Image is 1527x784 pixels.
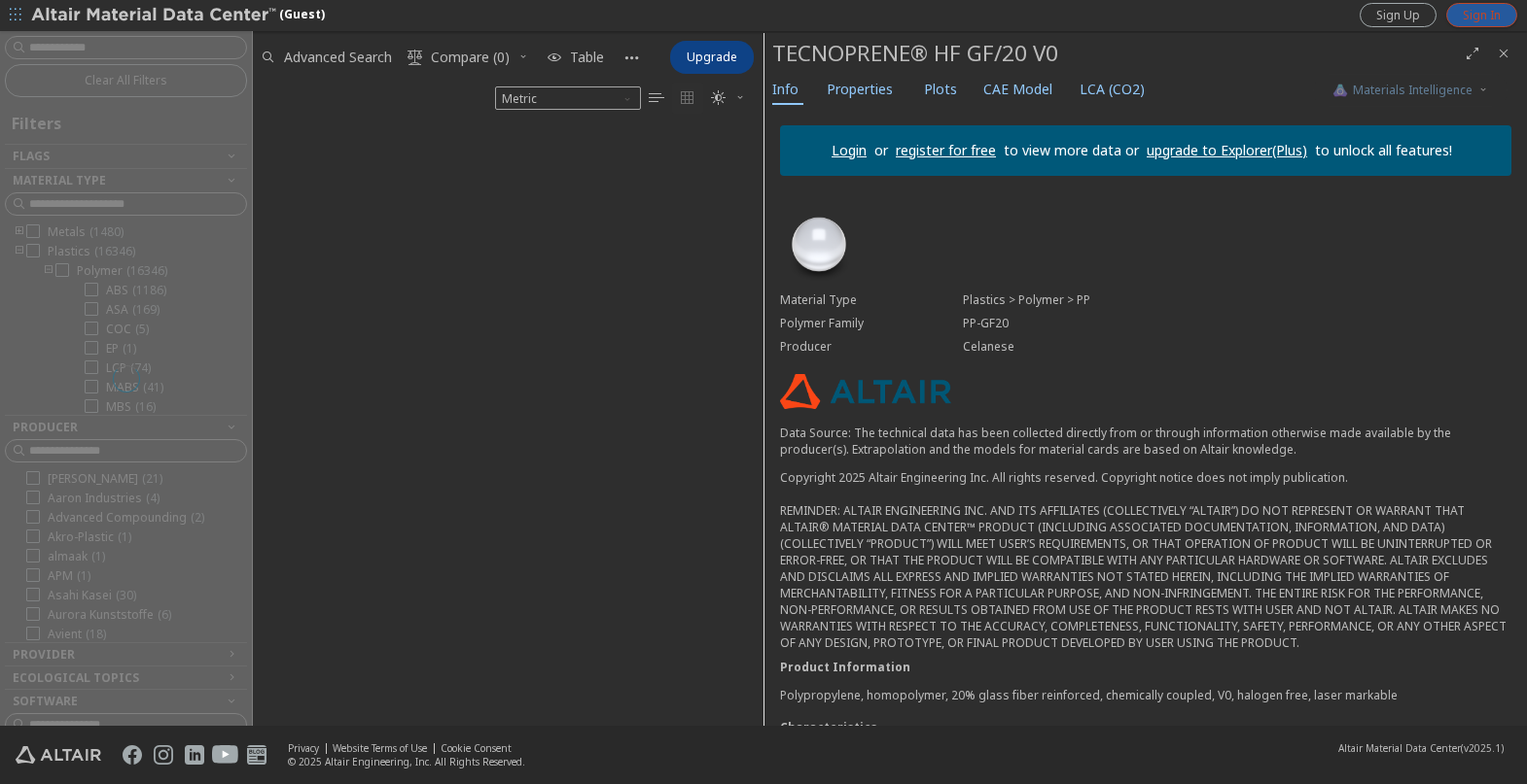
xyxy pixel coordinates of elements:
div: Material Type [780,292,963,308]
div: Characteristics [780,719,1511,735]
a: Sign Up [1360,3,1437,27]
span: Altair Material Data Center [1338,741,1461,755]
span: Advanced Search [284,51,392,64]
span: Sign Up [1376,8,1420,23]
button: AI CopilotMaterials Intelligence [1313,74,1508,107]
button: Upgrade [670,41,754,74]
p: to view more data or [996,141,1147,160]
div: (Guest) [31,6,325,25]
div: Plastics > Polymer > PP [963,292,1511,308]
p: Data Source: The technical data has been collected directly from or through information otherwise... [780,425,1511,458]
div: Polymer Family [780,316,963,331]
a: upgrade to Explorer(Plus) [1147,141,1307,159]
div: (v2025.1) [1338,741,1504,755]
img: AI Copilot [1332,83,1348,98]
button: Full Screen [1457,38,1488,69]
button: Tile View [672,83,703,114]
div: Product Information [780,659,1511,675]
button: Table View [641,83,672,114]
i:  [408,50,423,65]
a: Login [832,141,867,159]
img: Logo - Provider [780,374,951,409]
div: © 2025 Altair Engineering, Inc. All Rights Reserved. [288,755,525,768]
div: Unit System [495,86,641,110]
a: Sign In [1446,3,1517,27]
button: Close [1488,38,1519,69]
p: to unlock all features! [1307,141,1460,160]
a: Privacy [288,741,319,755]
div: Copyright 2025 Altair Engineering Inc. All rights reserved. Copyright notice does not imply publi... [780,469,1511,651]
div: Producer [780,339,963,355]
span: Properties [827,74,893,105]
p: or [867,141,896,160]
i:  [649,90,664,106]
div: PP-GF20 [963,316,1511,331]
img: Altair Engineering [16,746,101,764]
button: Theme [703,83,754,114]
span: LCA (CO2) [1080,74,1145,105]
div: TECNOPRENE® HF GF/20 V0 [772,38,1457,69]
p: Polypropylene, homopolymer, 20% glass fiber reinforced, chemically coupled, V0, halogen free, las... [780,687,1511,703]
div: Celanese [963,339,1511,355]
span: Info [772,74,799,105]
a: register for free [896,141,996,159]
img: Altair Material Data Center [31,6,279,25]
span: Upgrade [687,50,737,65]
span: CAE Model [983,74,1052,105]
a: Cookie Consent [441,741,512,755]
span: Table [570,51,604,64]
i:  [680,90,695,106]
a: Website Terms of Use [333,741,427,755]
span: Compare (0) [431,51,510,64]
span: Sign In [1463,8,1501,23]
img: Material Type Image [780,207,858,285]
span: Plots [924,74,957,105]
span: Materials Intelligence [1353,83,1473,98]
i:  [711,90,727,106]
span: Metric [495,86,641,110]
